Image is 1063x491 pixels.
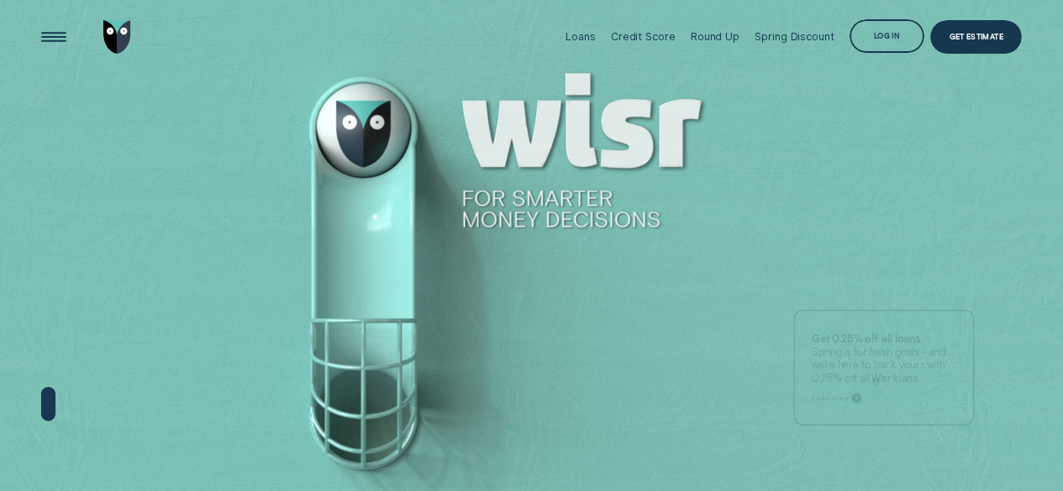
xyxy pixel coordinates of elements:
img: Wisr [103,20,131,54]
div: Credit Score [611,30,676,43]
div: Loans [566,30,595,43]
div: Spring Discount [755,30,834,43]
button: Log in [850,19,924,53]
a: Get Estimate [930,20,1022,54]
strong: Get 0.25% off all loans [812,332,919,344]
span: Learn more [812,394,849,403]
button: Open Menu [37,20,71,54]
a: Get 0.25% off all loansSpring is for fresh goals - and we’re here to back yours with 0.25% off al... [793,310,974,426]
p: Spring is for fresh goals - and we’re here to back yours with 0.25% off all Wisr loans. [812,332,955,384]
div: Round Up [691,30,739,43]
